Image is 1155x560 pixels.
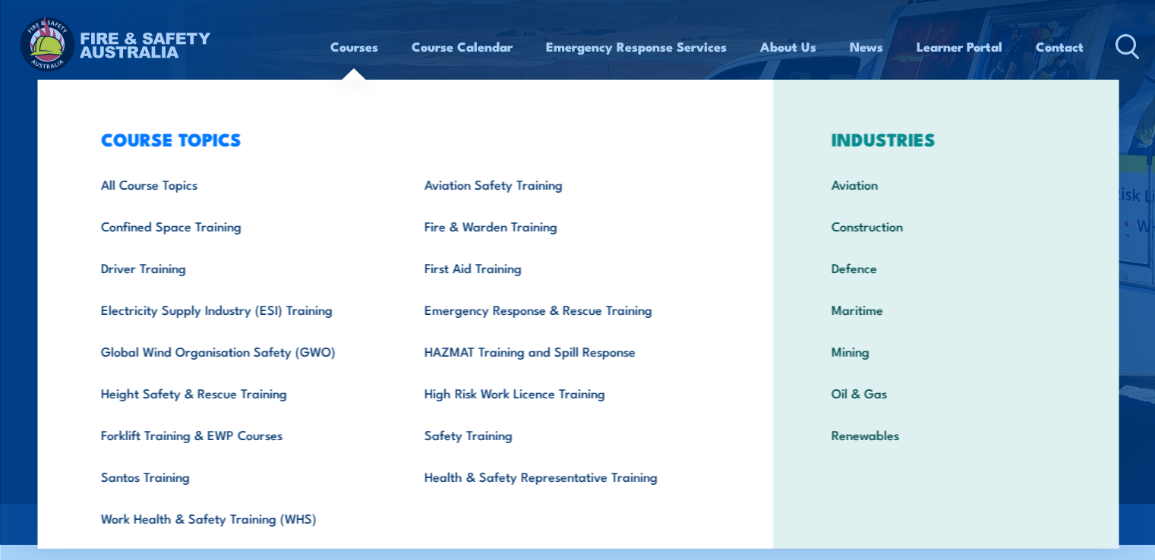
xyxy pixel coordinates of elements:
[808,247,1084,288] a: Defence
[77,288,401,330] a: Electricity Supply Industry (ESI) Training
[546,27,727,67] a: Emergency Response Services
[808,330,1084,372] a: Mining
[917,27,1002,67] a: Learner Portal
[850,27,883,67] a: News
[401,288,725,330] a: Emergency Response & Rescue Training
[330,27,378,67] a: Courses
[808,288,1084,330] a: Maritime
[77,205,401,247] a: Confined Space Training
[77,497,401,539] a: Work Health & Safety Training (WHS)
[412,27,513,67] a: Course Calendar
[760,27,816,67] a: About Us
[77,455,401,497] a: Santos Training
[1036,27,1084,67] a: Contact
[401,414,725,455] a: Safety Training
[808,372,1084,414] a: Oil & Gas
[808,128,1084,149] h3: INDUSTRIES
[808,414,1084,455] a: Renewables
[401,205,725,247] a: Fire & Warden Training
[808,163,1084,205] a: Aviation
[401,455,725,497] a: Health & Safety Representative Training
[401,163,725,205] a: Aviation Safety Training
[77,330,401,372] a: Global Wind Organisation Safety (GWO)
[401,247,725,288] a: First Aid Training
[77,247,401,288] a: Driver Training
[77,163,401,205] a: All Course Topics
[401,330,725,372] a: HAZMAT Training and Spill Response
[77,414,401,455] a: Forklift Training & EWP Courses
[808,205,1084,247] a: Construction
[77,128,725,149] h3: COURSE TOPICS
[401,372,725,414] a: High Risk Work Licence Training
[77,372,401,414] a: Height Safety & Rescue Training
